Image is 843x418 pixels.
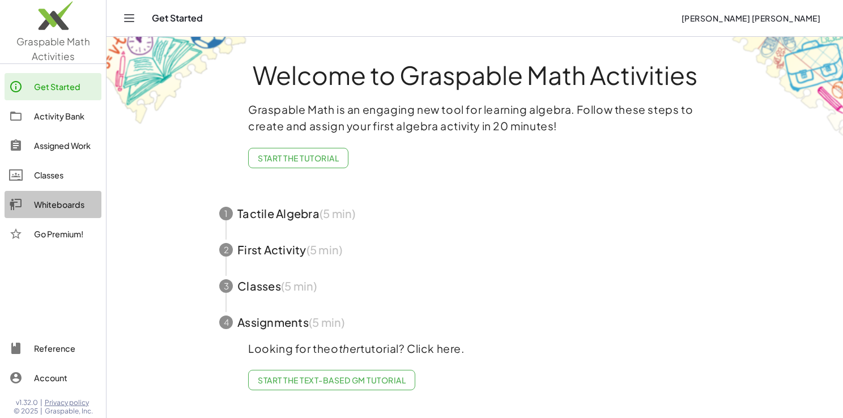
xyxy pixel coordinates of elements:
button: 2First Activity(5 min) [206,232,744,268]
span: Start the Text-based GM Tutorial [258,375,406,385]
a: Assigned Work [5,132,101,159]
button: 3Classes(5 min) [206,268,744,304]
p: Graspable Math is an engaging new tool for learning algebra. Follow these steps to create and ass... [248,101,701,134]
a: Privacy policy [45,398,93,407]
button: Toggle navigation [120,9,138,27]
div: 2 [219,243,233,257]
span: Graspable, Inc. [45,407,93,416]
a: Reference [5,335,101,362]
span: Graspable Math Activities [16,35,90,62]
div: Reference [34,342,97,355]
span: Start the Tutorial [258,153,339,163]
h1: Welcome to Graspable Math Activities [198,62,751,88]
div: Assigned Work [34,139,97,152]
a: Get Started [5,73,101,100]
button: 1Tactile Algebra(5 min) [206,195,744,232]
div: 3 [219,279,233,293]
span: [PERSON_NAME] [PERSON_NAME] [681,13,820,23]
div: Whiteboards [34,198,97,211]
div: 1 [219,207,233,220]
a: Start the Text-based GM Tutorial [248,370,415,390]
div: Activity Bank [34,109,97,123]
span: | [40,407,42,416]
em: other [331,342,360,355]
div: Go Premium! [34,227,97,241]
button: Start the Tutorial [248,148,348,168]
button: [PERSON_NAME] [PERSON_NAME] [672,8,829,28]
span: v1.32.0 [16,398,38,407]
div: 4 [219,315,233,329]
a: Activity Bank [5,103,101,130]
a: Whiteboards [5,191,101,218]
img: get-started-bg-ul-Ceg4j33I.png [107,36,248,126]
span: © 2025 [14,407,38,416]
a: Account [5,364,101,391]
div: Account [34,371,97,385]
a: Classes [5,161,101,189]
div: Get Started [34,80,97,93]
div: Classes [34,168,97,182]
button: 4Assignments(5 min) [206,304,744,340]
p: Looking for the tutorial? Click here. [248,340,701,357]
span: | [40,398,42,407]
